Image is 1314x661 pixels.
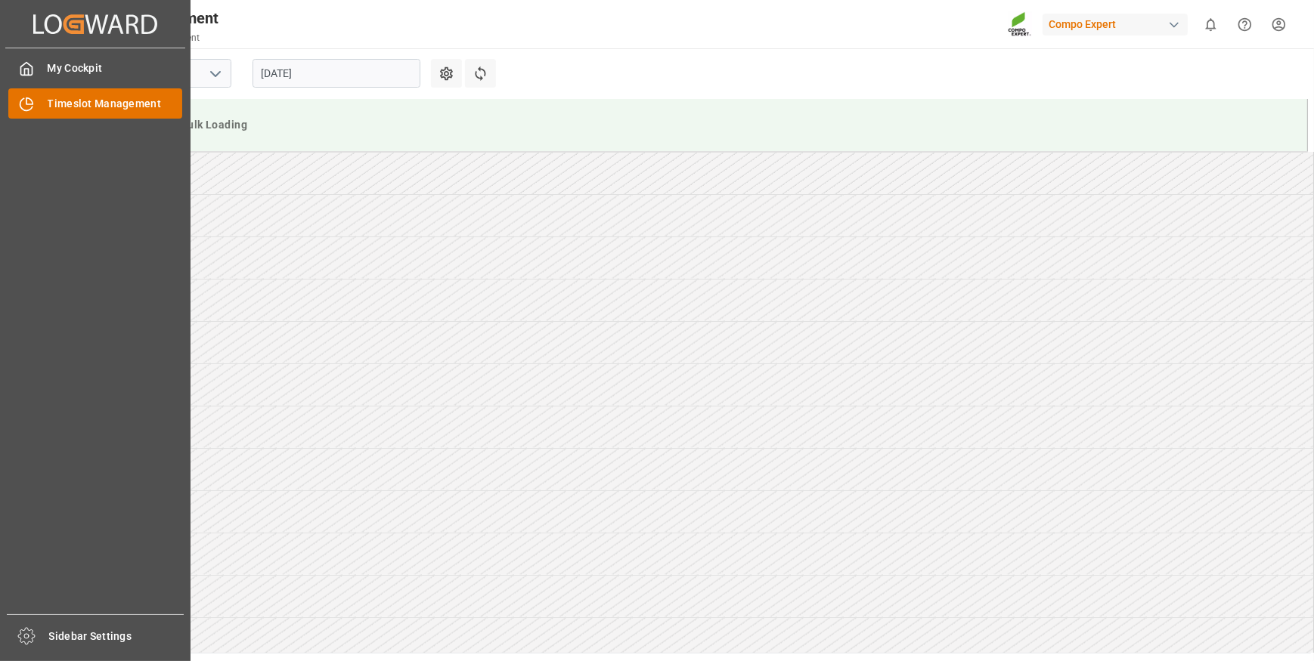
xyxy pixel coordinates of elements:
[48,60,183,76] span: My Cockpit
[1228,8,1262,42] button: Help Center
[1194,8,1228,42] button: show 0 new notifications
[1043,14,1188,36] div: Compo Expert
[49,629,184,644] span: Sidebar Settings
[1008,11,1032,38] img: Screenshot%202023-09-29%20at%2010.02.21.png_1712312052.png
[8,88,182,118] a: Timeslot Management
[8,54,182,83] a: My Cockpit
[253,59,420,88] input: DD.MM.YYYY
[203,62,226,85] button: open menu
[1043,10,1194,39] button: Compo Expert
[118,111,1295,139] div: Nitric Acid Bulk Loading
[48,96,183,112] span: Timeslot Management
